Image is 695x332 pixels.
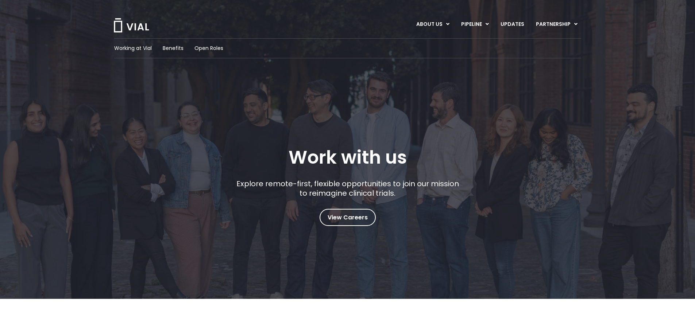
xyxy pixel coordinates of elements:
img: Vial Logo [113,18,150,32]
a: Working at Vial [114,44,152,52]
a: Open Roles [194,44,223,52]
a: View Careers [320,209,376,226]
span: View Careers [328,213,368,222]
p: Explore remote-first, flexible opportunities to join our mission to reimagine clinical trials. [233,179,462,198]
a: PIPELINEMenu Toggle [455,18,494,31]
h1: Work with us [289,147,407,168]
a: UPDATES [495,18,530,31]
a: ABOUT USMenu Toggle [410,18,455,31]
a: PARTNERSHIPMenu Toggle [530,18,583,31]
a: Benefits [163,44,184,52]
